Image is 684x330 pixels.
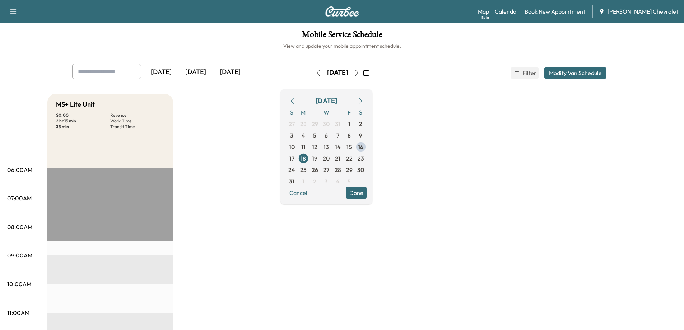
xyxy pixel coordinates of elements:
[358,154,364,163] span: 23
[544,67,606,79] button: Modify Van Schedule
[346,187,367,199] button: Done
[286,187,311,199] button: Cancel
[309,107,321,118] span: T
[495,7,519,16] a: Calendar
[313,177,316,186] span: 2
[7,280,31,288] p: 10:00AM
[7,166,32,174] p: 06:00AM
[56,124,110,130] p: 35 min
[335,120,340,128] span: 31
[301,143,306,151] span: 11
[332,107,344,118] span: T
[56,112,110,118] p: $ 0.00
[56,99,95,110] h5: MS+ Lite Unit
[323,154,330,163] span: 20
[321,107,332,118] span: W
[298,107,309,118] span: M
[312,143,317,151] span: 12
[346,154,353,163] span: 22
[312,166,318,174] span: 26
[300,120,307,128] span: 28
[327,68,348,77] div: [DATE]
[289,177,294,186] span: 31
[110,124,164,130] p: Transit Time
[348,177,351,186] span: 5
[301,154,306,163] span: 18
[525,7,585,16] a: Book New Appointment
[316,96,337,106] div: [DATE]
[110,112,164,118] p: Revenue
[313,131,316,140] span: 5
[7,194,32,203] p: 07:00AM
[290,131,293,140] span: 3
[348,131,351,140] span: 8
[325,131,328,140] span: 6
[325,6,359,17] img: Curbee Logo
[335,166,341,174] span: 28
[478,7,489,16] a: MapBeta
[289,154,294,163] span: 17
[323,120,330,128] span: 30
[7,42,677,50] h6: View and update your mobile appointment schedule.
[286,107,298,118] span: S
[608,7,678,16] span: [PERSON_NAME] Chevrolet
[110,118,164,124] p: Work Time
[7,223,32,231] p: 08:00AM
[346,143,352,151] span: 15
[178,64,213,80] div: [DATE]
[289,120,295,128] span: 27
[355,107,367,118] span: S
[357,166,364,174] span: 30
[511,67,539,79] button: Filter
[344,107,355,118] span: F
[348,120,350,128] span: 1
[359,131,362,140] span: 9
[312,120,318,128] span: 29
[522,69,535,77] span: Filter
[336,177,340,186] span: 4
[302,131,305,140] span: 4
[346,166,353,174] span: 29
[288,166,295,174] span: 24
[324,143,329,151] span: 13
[335,154,340,163] span: 21
[7,251,32,260] p: 09:00AM
[56,118,110,124] p: 2 hr 15 min
[300,166,307,174] span: 25
[144,64,178,80] div: [DATE]
[289,143,295,151] span: 10
[481,15,489,20] div: Beta
[302,177,304,186] span: 1
[323,166,329,174] span: 27
[336,131,339,140] span: 7
[7,30,677,42] h1: Mobile Service Schedule
[358,143,363,151] span: 16
[325,177,328,186] span: 3
[335,143,341,151] span: 14
[213,64,247,80] div: [DATE]
[7,308,29,317] p: 11:00AM
[312,154,317,163] span: 19
[359,120,362,128] span: 2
